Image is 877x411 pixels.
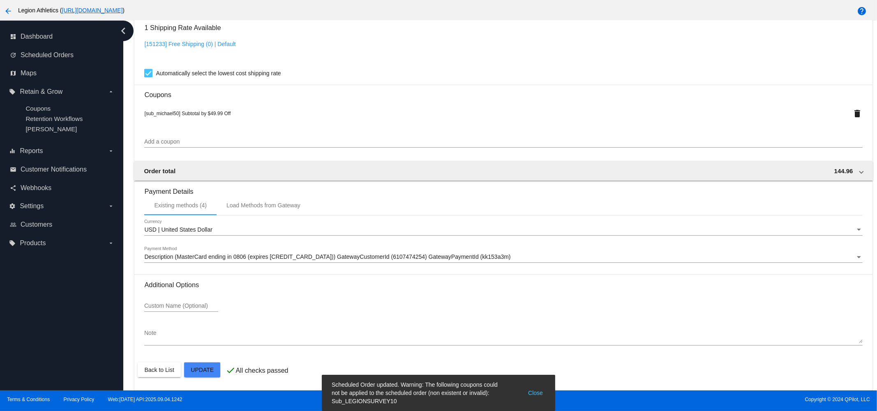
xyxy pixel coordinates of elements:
[144,41,235,47] a: [151233] Free Shipping (0) | Default
[21,184,51,192] span: Webhooks
[10,221,16,228] i: people_outline
[9,88,16,95] i: local_offer
[10,163,114,176] a: email Customer Notifications
[144,111,231,116] span: [sub_michael50] Subtotal by $49.99 Off
[62,7,123,14] a: [URL][DOMAIN_NAME]
[226,202,300,209] div: Load Methods from Gateway
[108,88,114,95] i: arrow_drop_down
[144,367,174,373] span: Back to List
[108,397,182,402] a: Web:[DATE] API:2025.09.04.1242
[834,167,853,174] span: 144.96
[10,30,114,43] a: dashboard Dashboard
[156,68,281,78] span: Automatically select the lowest cost shipping rate
[144,139,862,145] input: Add a coupon
[134,161,872,181] mat-expansion-panel-header: Order total 144.96
[191,367,214,373] span: Update
[108,240,114,246] i: arrow_drop_down
[226,365,235,375] mat-icon: check
[144,167,175,174] span: Order total
[21,33,53,40] span: Dashboard
[144,181,862,195] h3: Payment Details
[144,303,218,309] input: Custom Name (Optional)
[10,70,16,77] i: map
[9,148,16,154] i: equalizer
[64,397,95,402] a: Privacy Policy
[3,6,13,16] mat-icon: arrow_back
[144,19,221,37] h3: 1 Shipping Rate Available
[138,362,180,377] button: Back to List
[144,254,862,260] mat-select: Payment Method
[144,85,862,99] h3: Coupons
[10,33,16,40] i: dashboard
[21,221,52,228] span: Customers
[7,397,50,402] a: Terms & Conditions
[857,6,867,16] mat-icon: help
[117,24,130,37] i: chevron_left
[445,397,870,402] span: Copyright © 2024 QPilot, LLC
[144,253,510,260] span: Description (MasterCard ending in 0806 (expires [CREDIT_CARD_DATA])) GatewayCustomerId (610747425...
[10,52,16,58] i: update
[25,105,51,112] a: Coupons
[10,49,114,62] a: update Scheduled Orders
[144,227,862,233] mat-select: Currency
[154,202,207,209] div: Existing methods (4)
[10,218,114,231] a: people_outline Customers
[20,202,44,210] span: Settings
[25,115,83,122] a: Retention Workflows
[10,166,16,173] i: email
[18,7,125,14] span: Legion Athletics ( )
[10,181,114,195] a: share Webhooks
[144,281,862,289] h3: Additional Options
[332,381,545,405] simple-snack-bar: Scheduled Order updated. Warning: The following coupons could not be applied to the scheduled ord...
[21,70,37,77] span: Maps
[21,166,87,173] span: Customer Notifications
[21,51,74,59] span: Scheduled Orders
[20,147,43,155] span: Reports
[20,88,62,95] span: Retain & Grow
[184,362,220,377] button: Update
[144,226,212,233] span: USD | United States Dollar
[25,125,77,132] a: [PERSON_NAME]
[853,109,863,118] mat-icon: delete
[9,240,16,246] i: local_offer
[108,148,114,154] i: arrow_drop_down
[10,67,114,80] a: map Maps
[526,381,545,405] button: Close
[235,367,288,374] p: All checks passed
[9,203,16,209] i: settings
[10,185,16,191] i: share
[108,203,114,209] i: arrow_drop_down
[20,239,46,247] span: Products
